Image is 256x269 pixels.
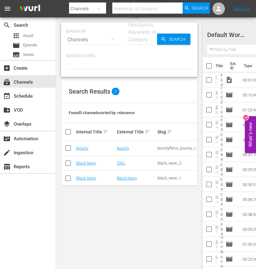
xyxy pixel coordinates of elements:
[226,196,233,203] span: Episode
[216,75,219,145] a: [PERSON_NAME] Mouth
[4,5,11,12] span: menu
[127,6,157,44] div: Search ID, Title, Description, Keywords, or Category
[76,146,88,151] a: Bounty
[218,177,223,192] td: BF847
[216,57,226,75] th: Title
[216,245,219,249] div: Sideshow
[117,128,156,136] div: External Title
[117,161,125,165] a: DNU
[218,237,223,252] td: None
[66,53,193,59] p: Search Filters:
[103,129,109,135] span: sort
[216,170,219,174] div: Haunted Downunder: [PERSON_NAME]'s House
[3,92,11,100] span: Schedule
[218,72,223,87] td: BF647
[234,6,250,11] a: Sign Out
[226,181,233,188] span: Episode
[69,88,110,95] span: Search Results
[226,106,233,114] span: Episode
[216,105,221,156] a: Black Summer B+
[218,87,223,102] td: BF1070
[218,117,223,132] td: BF847
[216,260,218,264] div: Life In Colour
[117,146,129,151] a: Bounty
[218,222,223,237] td: BF847
[226,76,233,84] span: Video
[157,146,196,151] div: bountyfilms_bounty_1
[218,132,223,147] td: BF847
[226,255,233,263] span: Episode
[157,128,196,136] div: Slug
[216,81,219,85] div: [PERSON_NAME] Mouth
[218,192,223,207] td: BF847
[117,176,137,180] a: Black Neon
[23,42,37,48] span: Episode
[216,230,219,234] div: The Star Hotel
[76,176,96,180] a: Black Neon
[245,116,256,153] button: Open Feedback Widget
[3,135,11,142] span: Automation
[157,161,196,165] div: black_neon_2
[216,96,219,100] div: Sydney Underground Comedy
[226,211,233,218] span: Episode
[216,126,219,130] div: Haunted Downunder: [GEOGRAPHIC_DATA]
[216,155,219,160] div: Haunted Downunder: [GEOGRAPHIC_DATA]
[226,225,233,233] span: Episode
[226,136,233,143] span: Episode
[3,120,11,128] span: Overlays
[216,215,219,219] div: The [GEOGRAPHIC_DATA]
[3,21,11,29] span: Search
[216,141,219,145] div: Haunted Downunder: [PERSON_NAME][GEOGRAPHIC_DATA]
[216,185,219,189] div: Haunted Downunders: The Historic Rivermill
[3,149,11,156] span: Ingestion
[166,34,190,45] span: Search
[15,2,45,16] img: ans4CAIJ8jUAAAAAAAAAAAAAAAAAAAAAAAAgQb4GAAAAAAAAAAAAAAAAAAAAAAAAJMjXAAAAAAAAAAAAAAAAAAAAAAAAgAT5G...
[76,161,96,165] a: Black Neon
[12,32,20,39] span: Asset
[12,51,20,58] span: Series
[226,57,240,75] th: Ext. ID
[23,52,34,58] span: Series
[3,106,11,114] span: VOD
[226,121,233,128] span: Episode
[167,129,173,135] span: sort
[243,115,248,120] div: 10
[3,163,11,170] span: Reports
[12,42,20,49] span: Episode
[3,78,11,86] span: Channels
[183,2,210,14] button: Search
[66,31,121,49] div: Channels
[76,128,115,136] div: Internal Title
[218,147,223,162] td: BF847
[157,176,196,180] div: black_neon_1
[192,2,208,14] span: Search
[112,88,119,95] span: 3
[218,162,223,177] td: BF847
[218,102,223,117] td: BF1068
[216,111,219,115] div: Black Summer
[226,91,233,99] span: Episode
[145,129,150,135] span: sort
[218,207,223,222] td: BF847
[226,240,233,248] span: Episode
[216,90,221,197] a: Sydney Underground Comedy B+
[3,64,11,72] span: Create
[23,33,33,39] span: Asset
[69,110,135,115] span: Found 3 channels sorted by: relevance
[218,252,223,267] td: None
[157,34,190,45] button: Search
[226,166,233,173] span: Episode
[216,200,219,204] div: Haunted Downunder: The Old Beechworth Gaol
[226,151,233,158] span: Episode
